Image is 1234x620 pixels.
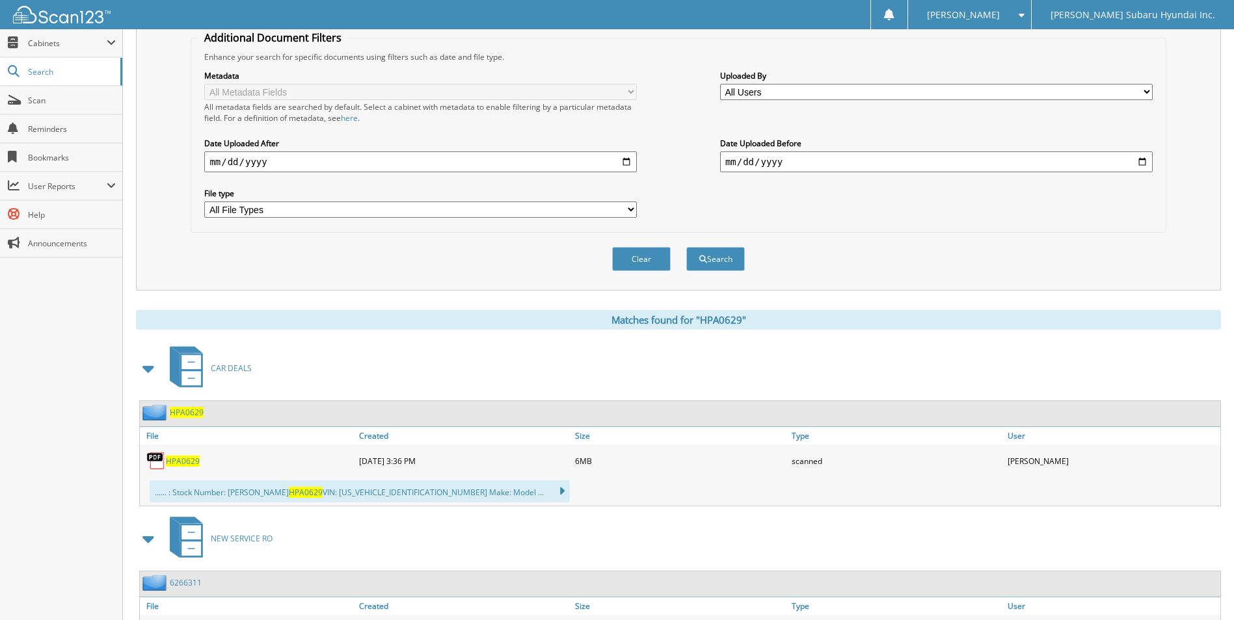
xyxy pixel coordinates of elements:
[720,151,1153,172] input: end
[28,66,114,77] span: Search
[28,181,107,192] span: User Reports
[140,597,356,615] a: File
[572,448,788,474] div: 6MB
[211,363,252,374] span: CAR DEALS
[1004,427,1220,445] a: User
[572,597,788,615] a: Size
[136,310,1221,329] div: Matches found for "HPA0629"
[356,448,572,474] div: [DATE] 3:36 PM
[341,112,358,123] a: here
[28,209,116,220] span: Help
[28,38,107,49] span: Cabinets
[150,480,570,502] div: ...... : Stock Number: [PERSON_NAME] VIN: [US_VEHICLE_IDENTIFICATION_NUMBER] Make: Model ...
[720,138,1153,149] label: Date Uploaded Before
[140,427,356,445] a: File
[1051,11,1215,19] span: [PERSON_NAME] Subaru Hyundai Inc.
[170,407,204,418] a: HPA0629
[166,456,200,467] a: HPA0629
[927,11,1000,19] span: [PERSON_NAME]
[142,575,170,591] img: folder2.png
[1169,558,1234,620] iframe: Chat Widget
[204,151,637,172] input: start
[162,513,273,564] a: NEW SERVICE RO
[1004,597,1220,615] a: User
[356,597,572,615] a: Created
[198,51,1159,62] div: Enhance your search for specific documents using filters such as date and file type.
[788,448,1004,474] div: scanned
[28,95,116,106] span: Scan
[28,123,116,135] span: Reminders
[204,70,637,81] label: Metadata
[142,404,170,420] img: folder2.png
[28,238,116,249] span: Announcements
[1004,448,1220,474] div: [PERSON_NAME]
[170,577,202,588] a: 6266311
[788,597,1004,615] a: Type
[204,188,637,199] label: File type
[356,427,572,445] a: Created
[211,533,273,544] span: NEW SERVICE RO
[204,101,637,123] div: All metadata fields are searched by default. Select a cabinet with metadata to enable filtering b...
[162,342,252,394] a: CAR DEALS
[198,31,348,45] legend: Additional Document Filters
[788,427,1004,445] a: Type
[686,247,745,271] button: Search
[572,427,788,445] a: Size
[13,6,111,23] img: scan123-logo-white.svg
[289,487,323,498] span: HPA0629
[28,152,116,163] span: Bookmarks
[720,70,1153,81] label: Uploaded By
[146,451,166,471] img: PDF.png
[204,138,637,149] label: Date Uploaded After
[612,247,671,271] button: Clear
